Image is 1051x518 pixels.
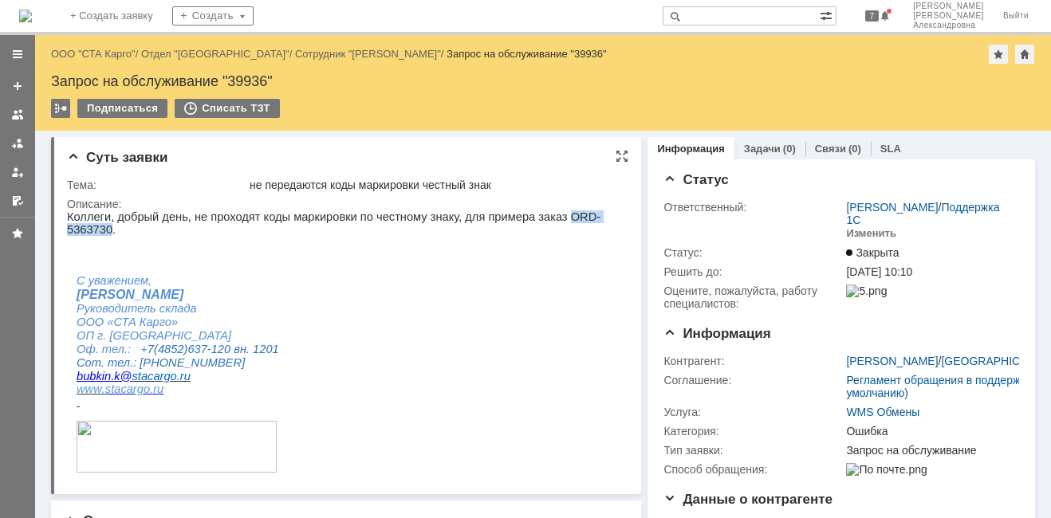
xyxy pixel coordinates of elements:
span: www [10,172,35,185]
div: Статус: [663,246,843,259]
div: не передаются коды маркировки честный знак [250,179,620,191]
span: Сот. тел.: [PHONE_NUMBER] [10,146,178,159]
a: [PERSON_NAME] [846,201,938,214]
div: (0) [848,143,861,155]
span: . [83,172,86,185]
a: ООО "СТА Карго" [51,48,136,60]
div: Запрос на обслуживание "39936" [51,73,1035,89]
span: pl [199,56,208,69]
span: 7(4852)637-120 вн. 1201 [81,132,212,145]
a: Заявки на командах [5,102,30,128]
div: На всю страницу [616,150,628,163]
div: / [295,48,447,60]
div: Тип заявки: [663,444,843,457]
div: Добавить в избранное [989,45,1008,64]
span: Статус [663,172,728,187]
div: Тема: [67,179,246,191]
div: Услуга: [663,406,843,418]
a: Информация [657,143,724,155]
span: 7 [865,10,880,22]
span: . [44,159,47,172]
div: Работа с массовостью [51,99,70,118]
a: stacargo.ru [38,172,96,185]
span: С уважением, [10,64,85,77]
span: Руководитель склада [10,92,130,104]
div: Изменить [846,227,896,240]
span: Оф. тел.: + [10,132,81,145]
a: Мои заявки [5,159,30,185]
span: ru [86,172,96,185]
span: @ [53,159,65,172]
span: [PERSON_NAME] [913,11,984,21]
span: Расширенный поиск [820,7,836,22]
div: / [51,48,141,60]
a: Задачи [744,143,781,155]
span: Данные о контрагенте [663,492,833,507]
span: Информация [663,326,770,341]
span: ООО «СТА Карго» [10,105,111,118]
div: Запрос на обслуживание "39936" [447,48,607,60]
a: Поддержка 1С [846,201,999,226]
span: . [35,172,96,185]
div: / [846,201,1012,226]
a: WMS Обмены [846,406,919,418]
span: stacargo [38,172,83,185]
span: . [110,159,113,172]
span: Суть заявки [67,150,167,165]
img: download [10,210,210,262]
a: SLA [880,143,901,155]
span: ru [113,159,124,172]
span: Закрыта [846,246,899,259]
div: Соглашение: [663,374,843,387]
div: (0) [783,143,796,155]
span: [PERSON_NAME] [10,77,116,91]
span: stacargo [10,159,110,172]
div: Сделать домашней страницей [1015,45,1034,64]
a: Мои согласования [5,188,30,214]
a: [PERSON_NAME] [846,355,938,367]
div: Ответственный: [663,201,843,214]
div: / [141,48,295,60]
a: Сотрудник "[PERSON_NAME]" [295,48,441,60]
a: Создать заявку [5,73,30,99]
img: 5.png [846,285,887,297]
img: По почте.png [846,463,927,476]
div: Решить до: [663,265,843,278]
a: Связи [815,143,846,155]
a: Перейти на домашнюю страницу [19,10,32,22]
div: Создать [172,6,254,26]
div: Контрагент: [663,355,843,367]
div: Oцените, пожалуйста, работу специалистов: [663,285,843,310]
span: ОП г. [GEOGRAPHIC_DATA] [10,119,164,131]
span: [PERSON_NAME] [913,2,984,11]
a: Заявки в моей ответственности [5,131,30,156]
div: Способ обращения: [663,463,843,476]
span: [DATE] 10:10 [846,265,912,278]
div: Категория: [663,425,843,438]
a: Отдел "[GEOGRAPHIC_DATA]" [141,48,289,60]
img: logo [19,10,32,22]
div: Описание: [67,198,623,210]
a: bubkin.k@ [10,159,65,172]
span: Александровна [913,21,984,30]
a: Регламент обращения в поддержку (по умолчанию) [846,374,1049,399]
